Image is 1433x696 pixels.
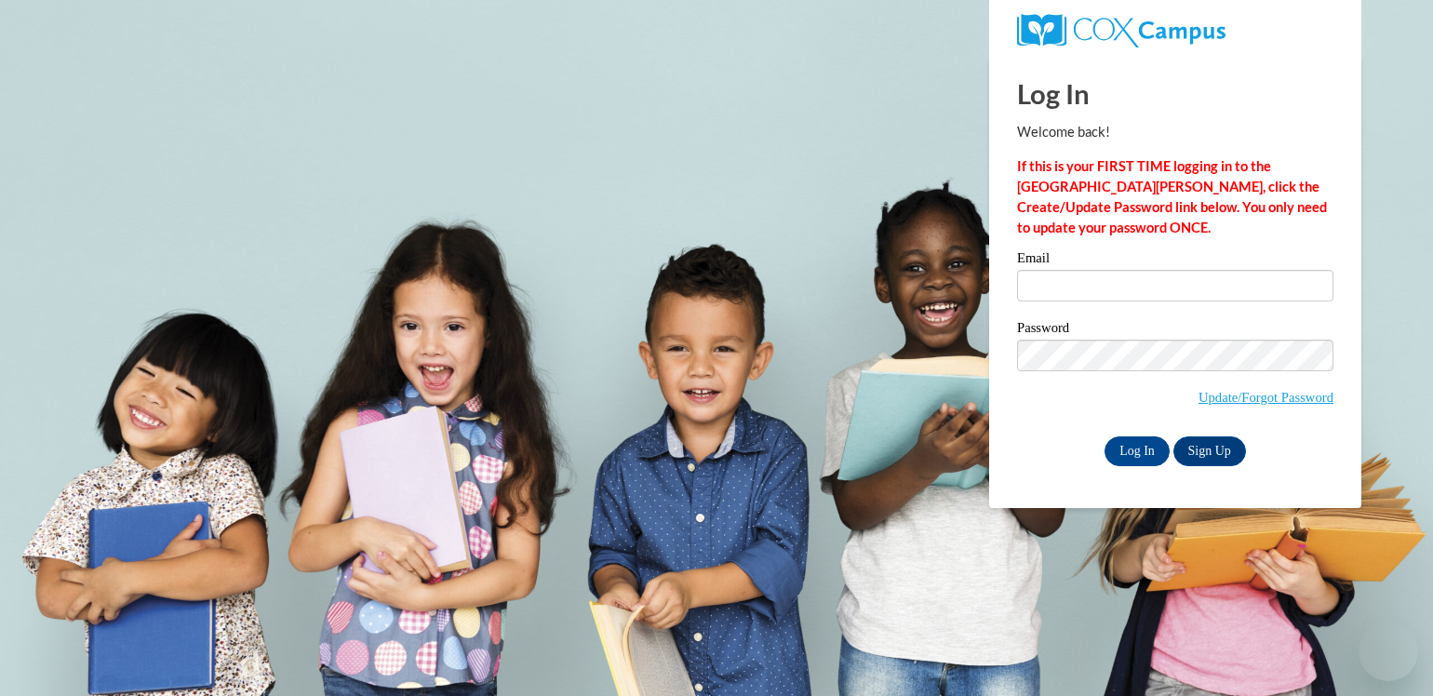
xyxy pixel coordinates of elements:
h1: Log In [1017,74,1333,113]
strong: If this is your FIRST TIME logging in to the [GEOGRAPHIC_DATA][PERSON_NAME], click the Create/Upd... [1017,158,1327,235]
input: Log In [1105,436,1170,466]
label: Password [1017,321,1333,340]
p: Welcome back! [1017,122,1333,142]
img: COX Campus [1017,14,1225,47]
a: Update/Forgot Password [1199,390,1333,405]
a: COX Campus [1017,14,1333,47]
iframe: Button to launch messaging window [1359,622,1418,681]
a: Sign Up [1173,436,1246,466]
label: Email [1017,251,1333,270]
